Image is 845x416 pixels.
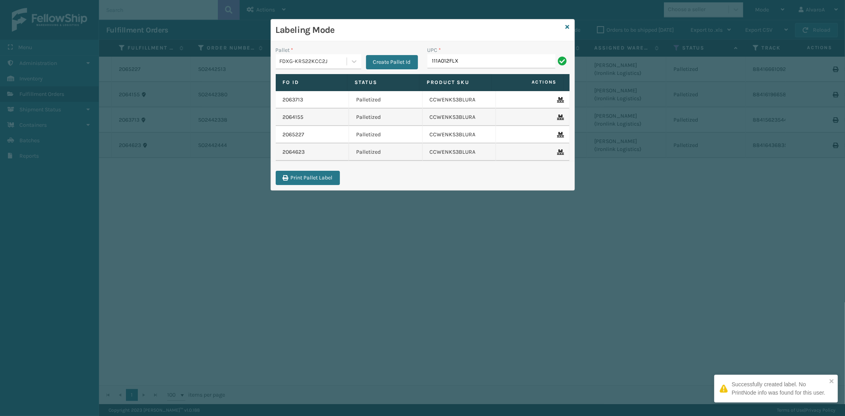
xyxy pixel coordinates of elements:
label: Status [355,79,412,86]
a: 2063713 [283,96,303,104]
td: CCWENKS3BLURA [423,91,496,109]
td: CCWENKS3BLURA [423,143,496,161]
span: Actions [494,76,562,89]
label: Product SKU [427,79,484,86]
a: 2065227 [283,131,305,139]
i: Remove From Pallet [557,149,562,155]
button: close [829,378,835,385]
td: Palletized [349,143,423,161]
i: Remove From Pallet [557,114,562,120]
td: Palletized [349,109,423,126]
td: CCWENKS3BLURA [423,126,496,143]
label: Fo Id [283,79,340,86]
div: FDXG-KRS22KCC2J [280,57,347,66]
div: Successfully created label. No PrintNode info was found for this user. [732,380,827,397]
a: 2064155 [283,113,304,121]
td: CCWENKS3BLURA [423,109,496,126]
td: Palletized [349,91,423,109]
i: Remove From Pallet [557,132,562,137]
i: Remove From Pallet [557,97,562,103]
h3: Labeling Mode [276,24,563,36]
button: Create Pallet Id [366,55,418,69]
button: Print Pallet Label [276,171,340,185]
a: 2064623 [283,148,305,156]
label: Pallet [276,46,294,54]
label: UPC [427,46,441,54]
td: Palletized [349,126,423,143]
